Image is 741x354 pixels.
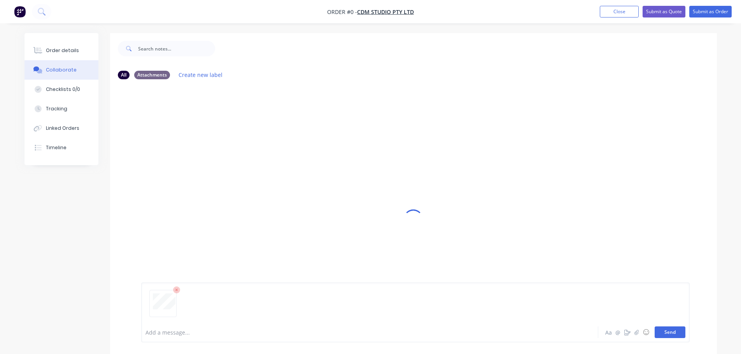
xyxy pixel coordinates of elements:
button: Collaborate [25,60,98,80]
div: Timeline [46,144,67,151]
div: Collaborate [46,66,77,73]
button: Aa [604,328,613,337]
div: Linked Orders [46,125,79,132]
button: Send [655,326,685,338]
button: Timeline [25,138,98,157]
span: Order #0 - [327,8,357,16]
button: @ [613,328,623,337]
div: Checklists 0/0 [46,86,80,93]
div: Tracking [46,105,67,112]
div: Order details [46,47,79,54]
button: Submit as Quote [643,6,685,17]
button: Submit as Order [689,6,732,17]
button: Close [600,6,639,17]
button: Checklists 0/0 [25,80,98,99]
button: Tracking [25,99,98,119]
a: CDM Studio PTY LTD [357,8,414,16]
button: Linked Orders [25,119,98,138]
img: Factory [14,6,26,17]
button: ☺ [641,328,651,337]
button: Order details [25,41,98,60]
